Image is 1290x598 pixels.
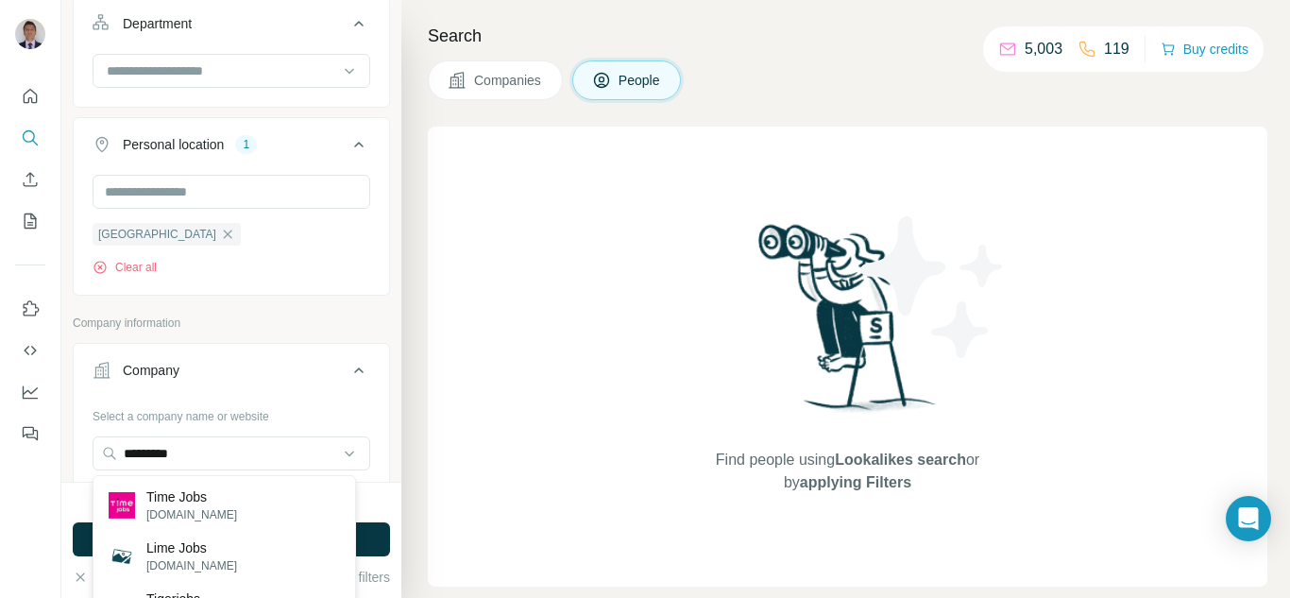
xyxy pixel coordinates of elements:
[15,79,45,113] button: Quick start
[109,492,135,519] img: Time Jobs
[74,122,389,175] button: Personal location1
[15,121,45,155] button: Search
[835,452,966,468] span: Lookalikes search
[123,135,224,154] div: Personal location
[428,23,1267,49] h4: Search
[1161,36,1248,62] button: Buy credits
[146,557,237,574] p: [DOMAIN_NAME]
[235,136,257,153] div: 1
[15,417,45,451] button: Feedback
[619,71,662,90] span: People
[146,487,237,506] p: Time Jobs
[750,219,946,430] img: Surfe Illustration - Woman searching with binoculars
[74,1,389,54] button: Department
[15,19,45,49] img: Avatar
[73,522,390,556] button: Run search
[146,538,237,557] p: Lime Jobs
[74,348,389,401] button: Company
[109,543,135,570] img: Lime Jobs
[73,568,127,587] button: Clear
[15,162,45,196] button: Enrich CSV
[800,474,911,490] span: applying Filters
[123,14,192,33] div: Department
[15,292,45,326] button: Use Surfe on LinkedIn
[93,259,157,276] button: Clear all
[98,226,216,243] span: [GEOGRAPHIC_DATA]
[93,401,370,425] div: Select a company name or website
[73,315,390,332] p: Company information
[146,506,237,523] p: [DOMAIN_NAME]
[474,71,543,90] span: Companies
[1226,496,1271,541] div: Open Intercom Messenger
[15,204,45,238] button: My lists
[15,333,45,367] button: Use Surfe API
[1104,38,1129,60] p: 119
[1025,38,1062,60] p: 5,003
[15,375,45,409] button: Dashboard
[123,361,179,380] div: Company
[848,202,1018,372] img: Surfe Illustration - Stars
[696,449,998,494] span: Find people using or by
